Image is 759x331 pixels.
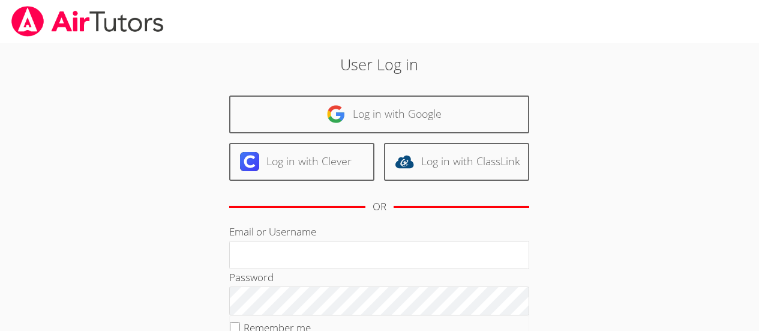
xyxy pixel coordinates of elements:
[229,270,274,284] label: Password
[229,225,316,238] label: Email or Username
[326,105,346,124] img: google-logo-50288ca7cdecda66e5e0955fdab243c47b7ad437acaf1139b6f446037453330a.svg
[175,53,584,76] h2: User Log in
[373,198,386,216] div: OR
[229,143,374,181] a: Log in with Clever
[10,6,165,37] img: airtutors_banner-c4298cdbf04f3fff15de1276eac7730deb9818008684d7c2e4769d2f7ddbe033.png
[395,152,414,171] img: classlink-logo-d6bb404cc1216ec64c9a2012d9dc4662098be43eaf13dc465df04b49fa7ab582.svg
[229,96,529,133] a: Log in with Google
[240,152,259,171] img: clever-logo-6eab21bc6e7a338710f1a6ff85c0baf02591cd810cc4098c63d3a4b26e2feb20.svg
[384,143,529,181] a: Log in with ClassLink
